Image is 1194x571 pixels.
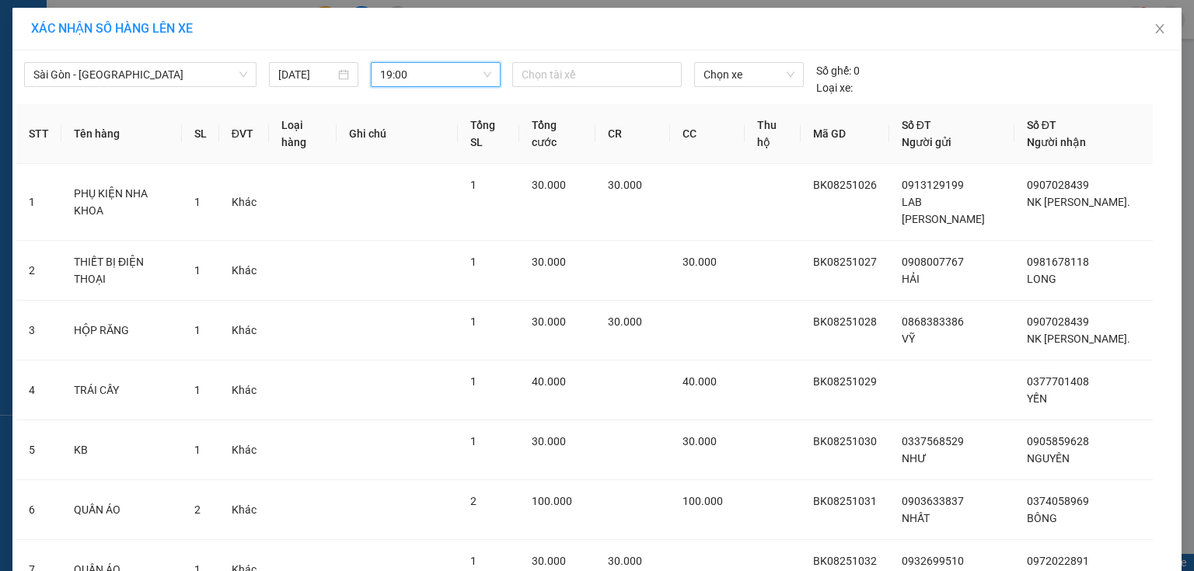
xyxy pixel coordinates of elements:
[813,315,877,328] span: BK08251028
[902,273,920,285] span: HẢI
[902,452,927,465] span: NHƯ
[194,264,201,277] span: 1
[16,241,61,301] td: 2
[182,104,219,164] th: SL
[813,179,877,191] span: BK08251026
[902,512,930,524] span: NHẤT
[1027,196,1130,208] span: NK [PERSON_NAME].
[219,301,269,360] td: Khác
[608,555,642,567] span: 30.000
[670,104,745,164] th: CC
[801,104,889,164] th: Mã GD
[31,21,193,36] span: XÁC NHẬN SỐ HÀNG LÊN XE
[519,104,595,164] th: Tổng cước
[33,63,247,86] span: Sài Gòn - Đồng Nai
[902,315,964,328] span: 0868383386
[1027,555,1089,567] span: 0972022891
[902,495,964,507] span: 0903633837
[1027,392,1047,405] span: YẾN
[1027,119,1056,131] span: Số ĐT
[1027,315,1089,328] span: 0907028439
[1027,256,1089,268] span: 0981678118
[470,256,477,268] span: 1
[532,555,566,567] span: 30.000
[219,420,269,480] td: Khác
[470,555,477,567] span: 1
[902,435,964,447] span: 0337568529
[816,62,851,79] span: Số ghế:
[61,301,182,360] td: HỘP RĂNG
[608,315,642,328] span: 30.000
[1027,495,1089,507] span: 0374058969
[1027,435,1089,447] span: 0905859628
[16,164,61,241] td: 1
[470,435,477,447] span: 1
[532,256,566,268] span: 30.000
[813,256,877,268] span: BK08251027
[902,119,931,131] span: Số ĐT
[1027,333,1130,345] span: NK [PERSON_NAME].
[1027,179,1089,191] span: 0907028439
[16,420,61,480] td: 5
[61,420,182,480] td: KB
[532,375,566,388] span: 40.000
[8,115,139,137] li: In ngày: 18:31 14/08
[595,104,670,164] th: CR
[8,93,139,115] li: Phi Long (Đồng Nai)
[470,495,477,507] span: 2
[194,384,201,396] span: 1
[1027,452,1070,465] span: NGUYÊN
[61,164,182,241] td: PHỤ KIỆN NHA KHOA
[813,495,877,507] span: BK08251031
[61,360,182,420] td: TRÁI CẤY
[16,301,61,360] td: 3
[8,8,93,93] img: logo.jpg
[269,104,337,164] th: Loại hàng
[683,375,717,388] span: 40.000
[470,179,477,191] span: 1
[16,480,61,540] td: 6
[813,555,877,567] span: BK08251032
[194,196,201,208] span: 1
[532,179,566,191] span: 30.000
[1154,23,1166,35] span: close
[61,104,182,164] th: Tên hàng
[219,480,269,540] td: Khác
[16,360,61,420] td: 4
[194,444,201,456] span: 1
[219,360,269,420] td: Khác
[745,104,801,164] th: Thu hộ
[816,79,853,96] span: Loại xe:
[608,179,642,191] span: 30.000
[902,333,915,345] span: VỸ
[902,179,964,191] span: 0913129199
[813,435,877,447] span: BK08251030
[683,435,717,447] span: 30.000
[703,63,794,86] span: Chọn xe
[61,480,182,540] td: QUẦN ÁO
[902,136,951,148] span: Người gửi
[470,375,477,388] span: 1
[532,315,566,328] span: 30.000
[532,495,572,507] span: 100.000
[470,315,477,328] span: 1
[1138,8,1182,51] button: Close
[1027,136,1086,148] span: Người nhận
[278,66,335,83] input: 14/08/2025
[902,256,964,268] span: 0908007767
[194,324,201,336] span: 1
[683,256,717,268] span: 30.000
[380,63,492,86] span: 19:00
[16,104,61,164] th: STT
[219,164,269,241] td: Khác
[902,555,964,567] span: 0932699510
[816,62,860,79] div: 0
[219,104,269,164] th: ĐVT
[902,196,985,225] span: LAB [PERSON_NAME]
[532,435,566,447] span: 30.000
[61,241,182,301] td: THIẾT BỊ ĐIỆN THOẠI
[194,503,201,516] span: 2
[219,241,269,301] td: Khác
[1027,273,1056,285] span: LONG
[813,375,877,388] span: BK08251029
